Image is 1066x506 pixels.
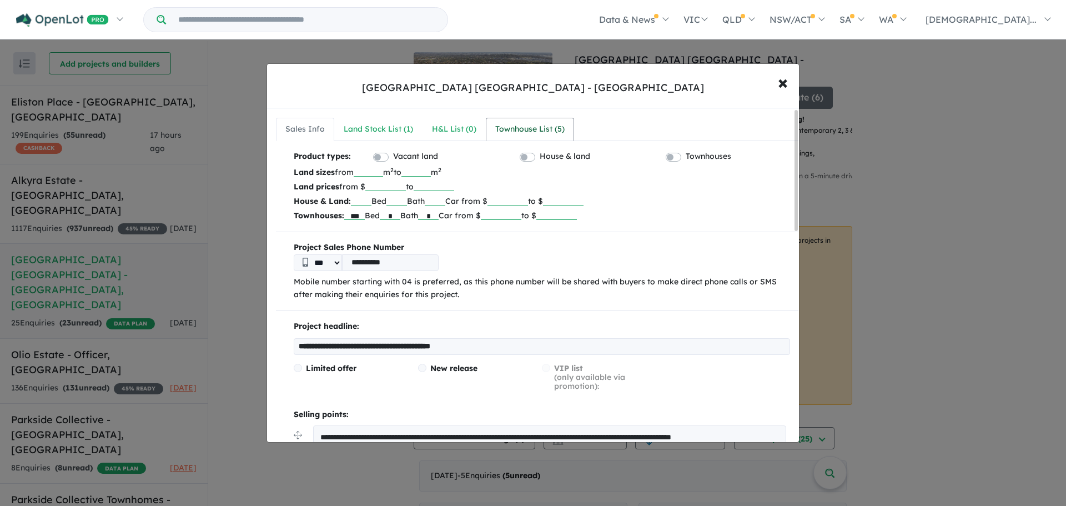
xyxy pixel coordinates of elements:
[294,408,790,422] p: Selling points:
[432,123,476,136] div: H&L List ( 0 )
[294,167,335,177] b: Land sizes
[438,166,441,174] sup: 2
[16,13,109,27] img: Openlot PRO Logo White
[430,363,477,373] span: New release
[686,150,731,163] label: Townhouses
[303,258,308,267] img: Phone icon
[294,208,790,223] p: Bed Bath Car from $ to $
[285,123,325,136] div: Sales Info
[294,150,351,165] b: Product types:
[540,150,590,163] label: House & land
[294,182,339,192] b: Land prices
[393,150,438,163] label: Vacant land
[294,275,790,302] p: Mobile number starting with 04 is preferred, as this phone number will be shared with buyers to m...
[294,194,790,208] p: Bed Bath Car from $ to $
[294,211,344,221] b: Townhouses:
[294,241,790,254] b: Project Sales Phone Number
[926,14,1037,25] span: [DEMOGRAPHIC_DATA]...
[495,123,565,136] div: Townhouse List ( 5 )
[306,363,356,373] span: Limited offer
[294,179,790,194] p: from $ to
[390,166,394,174] sup: 2
[294,165,790,179] p: from m to m
[294,320,790,333] p: Project headline:
[778,70,788,94] span: ×
[362,81,704,95] div: [GEOGRAPHIC_DATA] [GEOGRAPHIC_DATA] - [GEOGRAPHIC_DATA]
[294,431,302,439] img: drag.svg
[168,8,445,32] input: Try estate name, suburb, builder or developer
[294,196,351,206] b: House & Land:
[344,123,413,136] div: Land Stock List ( 1 )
